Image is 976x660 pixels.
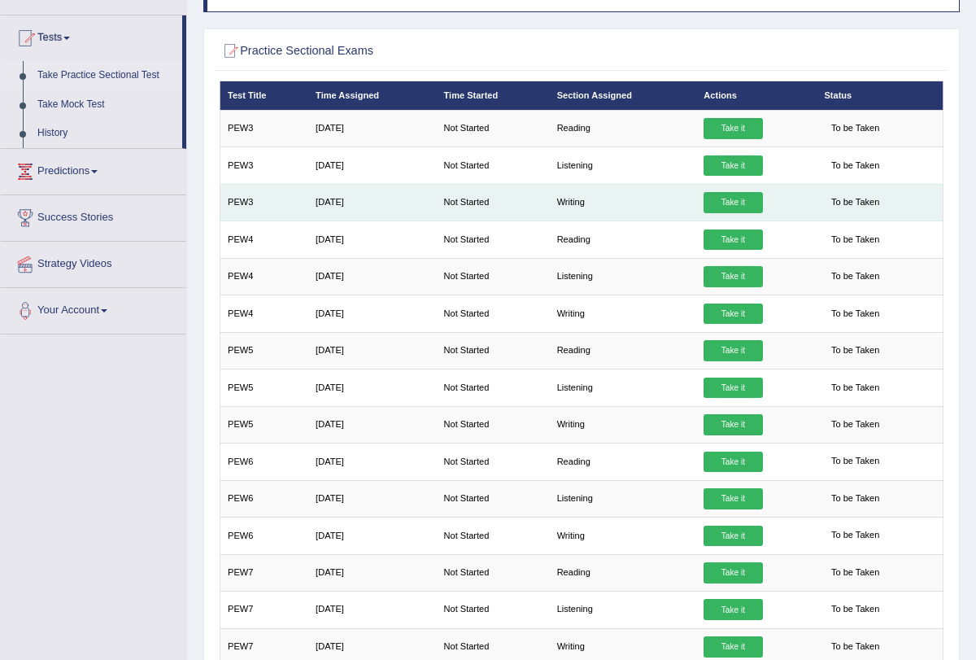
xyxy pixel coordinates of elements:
[704,118,762,139] a: Take it
[220,332,308,369] td: PEW5
[824,118,886,139] span: To be Taken
[436,480,549,517] td: Not Started
[824,340,886,361] span: To be Taken
[704,229,762,251] a: Take it
[824,378,886,399] span: To be Taken
[549,81,696,110] th: Section Assigned
[549,444,696,480] td: Reading
[549,592,696,628] td: Listening
[308,110,436,146] td: [DATE]
[308,406,436,443] td: [DATE]
[436,147,549,184] td: Not Started
[704,636,762,658] a: Take it
[220,221,308,258] td: PEW4
[549,480,696,517] td: Listening
[220,444,308,480] td: PEW6
[436,258,549,295] td: Not Started
[704,488,762,509] a: Take it
[704,414,762,435] a: Take it
[824,562,886,584] span: To be Taken
[704,378,762,399] a: Take it
[549,110,696,146] td: Reading
[824,636,886,658] span: To be Taken
[436,554,549,591] td: Not Started
[704,155,762,177] a: Take it
[220,295,308,332] td: PEW4
[1,149,186,190] a: Predictions
[308,184,436,221] td: [DATE]
[308,554,436,591] td: [DATE]
[308,592,436,628] td: [DATE]
[220,406,308,443] td: PEW5
[220,184,308,221] td: PEW3
[220,518,308,554] td: PEW6
[1,288,186,329] a: Your Account
[308,258,436,295] td: [DATE]
[549,518,696,554] td: Writing
[308,81,436,110] th: Time Assigned
[824,266,886,287] span: To be Taken
[220,110,308,146] td: PEW3
[1,242,186,282] a: Strategy Videos
[549,258,696,295] td: Listening
[436,221,549,258] td: Not Started
[1,195,186,236] a: Success Stories
[549,147,696,184] td: Listening
[704,452,762,473] a: Take it
[549,554,696,591] td: Reading
[704,192,762,213] a: Take it
[220,554,308,591] td: PEW7
[308,444,436,480] td: [DATE]
[824,229,886,251] span: To be Taken
[824,192,886,213] span: To be Taken
[30,90,182,120] a: Take Mock Test
[436,444,549,480] td: Not Started
[30,61,182,90] a: Take Practice Sectional Test
[549,221,696,258] td: Reading
[1,15,182,56] a: Tests
[308,147,436,184] td: [DATE]
[817,81,943,110] th: Status
[308,221,436,258] td: [DATE]
[220,81,308,110] th: Test Title
[308,332,436,369] td: [DATE]
[696,81,817,110] th: Actions
[436,406,549,443] td: Not Started
[824,488,886,509] span: To be Taken
[824,452,886,473] span: To be Taken
[704,266,762,287] a: Take it
[308,480,436,517] td: [DATE]
[549,369,696,406] td: Listening
[704,562,762,584] a: Take it
[30,119,182,148] a: History
[824,526,886,547] span: To be Taken
[436,184,549,221] td: Not Started
[704,304,762,325] a: Take it
[436,110,549,146] td: Not Started
[436,592,549,628] td: Not Started
[824,304,886,325] span: To be Taken
[549,406,696,443] td: Writing
[308,295,436,332] td: [DATE]
[436,369,549,406] td: Not Started
[308,369,436,406] td: [DATE]
[220,147,308,184] td: PEW3
[704,526,762,547] a: Take it
[220,258,308,295] td: PEW4
[308,518,436,554] td: [DATE]
[824,414,886,435] span: To be Taken
[549,184,696,221] td: Writing
[704,599,762,620] a: Take it
[436,518,549,554] td: Not Started
[824,155,886,177] span: To be Taken
[220,41,669,62] h2: Practice Sectional Exams
[436,332,549,369] td: Not Started
[220,369,308,406] td: PEW5
[549,295,696,332] td: Writing
[436,81,549,110] th: Time Started
[220,480,308,517] td: PEW6
[436,295,549,332] td: Not Started
[824,600,886,621] span: To be Taken
[220,592,308,628] td: PEW7
[704,340,762,361] a: Take it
